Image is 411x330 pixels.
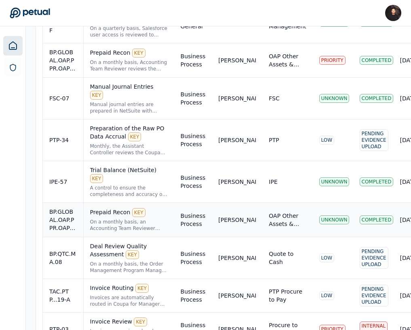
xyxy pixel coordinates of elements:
[269,287,306,304] div: PTP Procure to Pay
[49,136,77,144] div: PTP-34
[319,177,350,186] div: UNKNOWN
[319,94,350,103] div: UNKNOWN
[90,25,168,38] div: On a quarterly basis, Salesforce user access is reviewed to ensure appropriate access is maintain...
[360,177,394,186] div: Completed
[174,78,212,119] td: Business Process
[49,250,77,266] div: BP.QTC.MA.08
[90,294,168,307] div: Invoices are automatically routed in Coupa for Manager Review and AP Final approval. This ensures...
[90,59,168,72] div: On a monthly basis, Accounting Team Reviewer reviews the Prepaid reconciliation, which includes a...
[385,5,401,21] img: James Lee
[269,52,306,68] div: OAP Other Assets & Prepaids
[49,208,77,232] div: BP.GLOBAL.OAP.PPR.OAP-90
[90,91,103,100] div: KEY
[319,56,346,65] div: PRIORITY
[90,219,168,232] div: On a monthly basis, an Accounting Team Reviewer reviews the Prepaid reconciliation, which include...
[360,285,388,307] div: Pending Evidence Upload
[90,166,168,183] div: Trial Balance (NetSuite)
[90,242,168,259] div: Deal Review Quality Assessment
[90,143,168,156] div: Monthly, the Assistant Controller reviews the Coupa Accrual report by reperforming the accrual st...
[135,284,149,293] div: KEY
[90,174,103,183] div: KEY
[218,216,256,224] div: [PERSON_NAME]
[90,83,168,100] div: Manual Journal Entries
[90,208,168,217] div: Prepaid Recon
[132,49,145,57] div: KEY
[269,212,306,228] div: OAP Other Assets & Prepaids
[174,237,212,279] td: Business Process
[10,7,50,19] a: Go to Dashboard
[90,185,168,198] div: A control to ensure the completeness and accuracy of the Trial Balance report generated from NetS...
[218,254,256,262] div: [PERSON_NAME]
[49,287,77,304] div: TAC.PTP...19-A
[49,94,77,102] div: FSC-07
[90,49,168,57] div: Prepaid Recon
[90,101,168,114] div: Manual journal entries are prepared in NetSuite with supporting documentation including transacti...
[360,247,388,269] div: Pending Evidence Upload
[360,94,394,103] div: Completed
[319,215,350,224] div: UNKNOWN
[174,279,212,313] td: Business Process
[319,291,335,300] div: LOW
[126,250,139,259] div: KEY
[174,119,212,161] td: Business Process
[218,178,256,186] div: [PERSON_NAME]
[90,317,168,326] div: Invoice Review
[174,43,212,78] td: Business Process
[174,203,212,237] td: Business Process
[269,136,279,144] div: PTP
[174,161,212,203] td: Business Process
[132,208,145,217] div: KEY
[269,250,306,266] div: Quote to Cash
[128,132,141,141] div: KEY
[269,94,279,102] div: FSC
[90,284,168,293] div: Invoice Routing
[49,178,77,186] div: IPE-57
[49,48,77,72] div: BP.GLOBAL.OAP.PPR.OAP-91
[319,253,335,262] div: LOW
[90,124,168,141] div: Preparation of the Raw PO Data Accrual
[360,56,394,65] div: Completed
[360,129,388,151] div: Pending Evidence Upload
[218,292,256,300] div: [PERSON_NAME]
[360,215,394,224] div: Completed
[319,136,335,145] div: LOW
[134,317,147,326] div: KEY
[3,36,23,55] a: Dashboard
[218,94,256,102] div: [PERSON_NAME]
[4,59,22,77] a: SOC
[269,178,277,186] div: IPE
[218,56,256,64] div: [PERSON_NAME]
[90,261,168,274] div: On a monthly basis, the Order Management Program Manager or above reviews Closed/Won opportunitie...
[218,136,256,144] div: [PERSON_NAME]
